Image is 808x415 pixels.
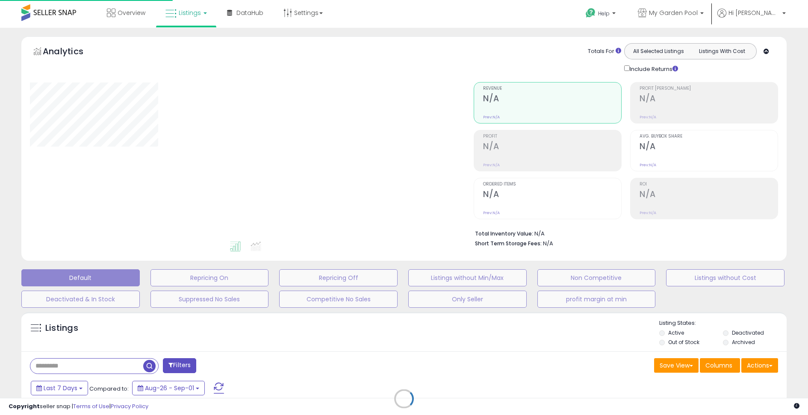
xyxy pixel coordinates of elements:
[640,94,778,105] h2: N/A
[483,134,621,139] span: Profit
[537,291,656,308] button: profit margin at min
[640,134,778,139] span: Avg. Buybox Share
[618,64,688,74] div: Include Returns
[483,94,621,105] h2: N/A
[690,46,754,57] button: Listings With Cost
[728,9,780,17] span: Hi [PERSON_NAME]
[717,9,786,28] a: Hi [PERSON_NAME]
[475,228,772,238] li: N/A
[640,189,778,201] h2: N/A
[483,86,621,91] span: Revenue
[640,162,656,168] small: Prev: N/A
[21,269,140,286] button: Default
[9,402,40,410] strong: Copyright
[408,269,527,286] button: Listings without Min/Max
[150,291,269,308] button: Suppressed No Sales
[649,9,698,17] span: My Garden Pool
[640,86,778,91] span: Profit [PERSON_NAME]
[483,182,621,187] span: Ordered Items
[588,47,621,56] div: Totals For
[483,141,621,153] h2: N/A
[640,182,778,187] span: ROI
[640,141,778,153] h2: N/A
[483,162,500,168] small: Prev: N/A
[483,189,621,201] h2: N/A
[666,269,784,286] button: Listings without Cost
[179,9,201,17] span: Listings
[640,210,656,215] small: Prev: N/A
[118,9,145,17] span: Overview
[543,239,553,247] span: N/A
[640,115,656,120] small: Prev: N/A
[279,269,398,286] button: Repricing Off
[483,115,500,120] small: Prev: N/A
[579,1,624,28] a: Help
[475,230,533,237] b: Total Inventory Value:
[408,291,527,308] button: Only Seller
[537,269,656,286] button: Non Competitive
[598,10,610,17] span: Help
[475,240,542,247] b: Short Term Storage Fees:
[585,8,596,18] i: Get Help
[483,210,500,215] small: Prev: N/A
[279,291,398,308] button: Competitive No Sales
[43,45,100,59] h5: Analytics
[236,9,263,17] span: DataHub
[627,46,690,57] button: All Selected Listings
[150,269,269,286] button: Repricing On
[21,291,140,308] button: Deactivated & In Stock
[9,403,148,411] div: seller snap | |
